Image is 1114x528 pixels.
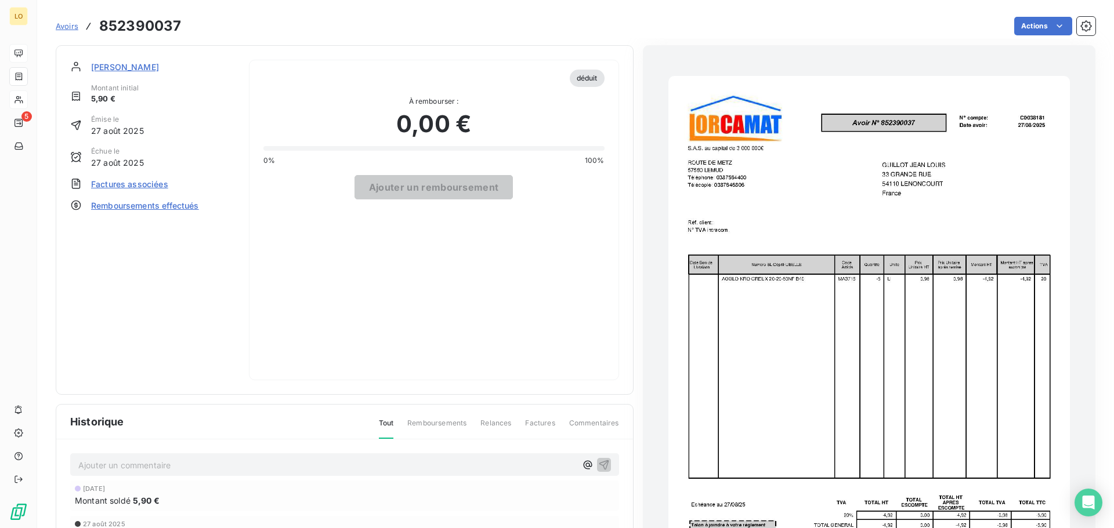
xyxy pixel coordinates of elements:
span: 27 août 2025 [91,156,144,169]
img: Logo LeanPay [9,502,28,521]
a: Avoirs [56,20,78,32]
span: Montant initial [91,83,139,93]
span: 27 août 2025 [91,125,144,137]
span: [PERSON_NAME] [91,61,159,73]
span: 5 [21,111,32,122]
span: Échue le [91,146,144,156]
button: Actions [1014,17,1072,35]
span: Remboursements effectués [91,199,199,212]
span: Tout [379,418,394,439]
button: Ajouter un remboursement [355,175,513,199]
span: Montant soldé [75,494,131,507]
span: Avoirs [56,21,78,31]
span: 5,90 € [133,494,160,507]
span: Historique [70,414,124,429]
span: À rembourser : [263,96,605,107]
span: Remboursements [407,418,466,438]
div: Open Intercom Messenger [1075,489,1102,516]
span: déduit [570,70,605,87]
span: Émise le [91,114,144,125]
span: [DATE] [83,485,105,492]
span: Factures [525,418,555,438]
span: Commentaires [569,418,619,438]
span: 0% [263,155,275,166]
div: LO [9,7,28,26]
span: 5,90 € [91,93,139,105]
span: Factures associées [91,178,168,190]
span: 27 août 2025 [83,520,125,527]
h3: 852390037 [99,16,181,37]
span: 0,00 € [396,107,471,141]
span: 100% [585,155,605,166]
span: Relances [480,418,511,438]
